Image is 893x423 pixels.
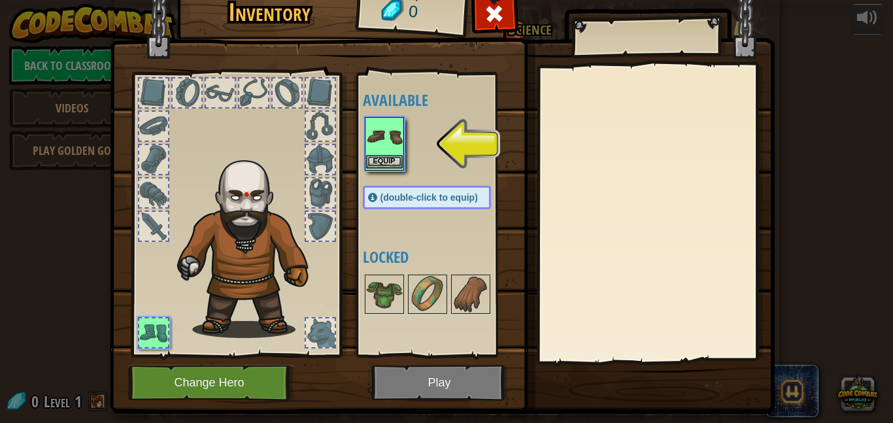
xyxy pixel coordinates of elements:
[128,365,294,401] button: Change Hero
[380,192,478,203] span: (double-click to equip)
[366,118,403,155] img: portrait.png
[409,276,446,313] img: portrait.png
[363,248,517,265] h4: Locked
[366,155,403,169] button: Equip
[171,148,331,338] img: goliath_hair.png
[452,276,489,313] img: portrait.png
[363,92,517,109] h4: Available
[366,276,403,313] img: portrait.png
